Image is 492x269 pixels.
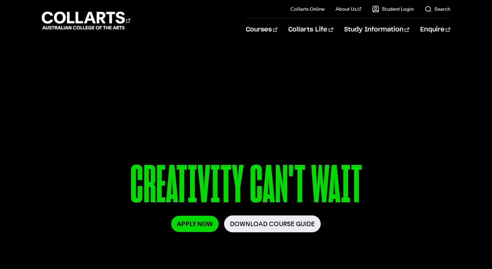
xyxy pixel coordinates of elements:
a: Study Information [344,18,409,41]
a: Student Login [372,6,414,12]
a: Courses [246,18,277,41]
a: Enquire [420,18,450,41]
a: Collarts Online [290,6,325,12]
a: Download Course Guide [224,215,321,232]
a: Apply Now [171,216,219,232]
div: Go to homepage [42,11,130,30]
p: CREATIVITY CAN'T WAIT [42,158,450,215]
a: About Us [336,6,361,12]
a: Search [425,6,450,12]
a: Collarts Life [288,18,333,41]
